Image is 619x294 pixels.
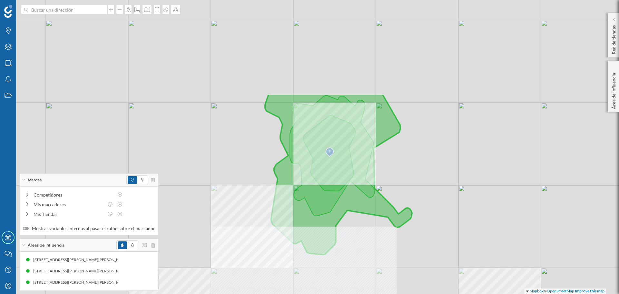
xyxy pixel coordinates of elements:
[28,242,64,248] span: Áreas de influencia
[529,289,544,293] a: Mapbox
[611,70,617,109] p: Área de influencia
[34,191,113,198] div: Competidores
[33,279,161,286] div: [STREET_ADDRESS][PERSON_NAME][PERSON_NAME] (8 min Andando)
[34,201,104,208] div: Mis marcadores
[611,23,617,54] p: Red de tiendas
[13,5,36,10] span: Soporte
[4,5,12,18] img: Geoblink Logo
[33,257,161,263] div: [STREET_ADDRESS][PERSON_NAME][PERSON_NAME] (3 min Andando)
[33,268,161,274] div: [STREET_ADDRESS][PERSON_NAME][PERSON_NAME] (5 min Andando)
[28,177,42,183] span: Marcas
[525,289,606,294] div: © ©
[34,211,104,218] div: Mis Tiendas
[23,225,155,232] label: Mostrar variables internas al pasar el ratón sobre el marcador
[547,289,574,293] a: OpenStreetMap
[575,289,604,293] a: Improve this map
